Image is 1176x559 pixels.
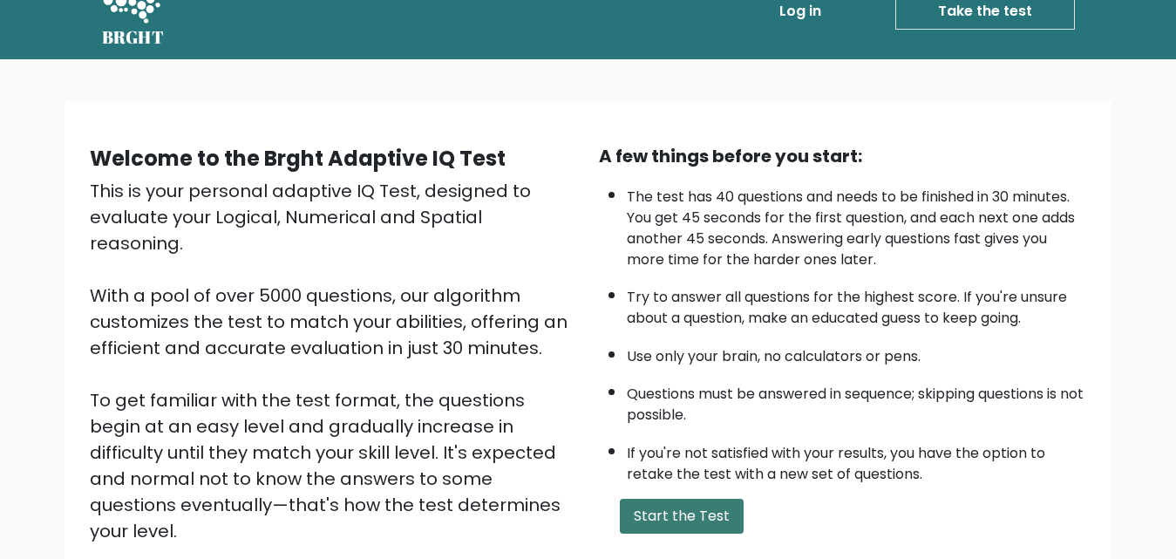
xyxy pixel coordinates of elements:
[102,27,165,48] h5: BRGHT
[627,337,1087,367] li: Use only your brain, no calculators or pens.
[627,178,1087,270] li: The test has 40 questions and needs to be finished in 30 minutes. You get 45 seconds for the firs...
[90,144,506,173] b: Welcome to the Brght Adaptive IQ Test
[627,375,1087,426] li: Questions must be answered in sequence; skipping questions is not possible.
[599,143,1087,169] div: A few things before you start:
[620,499,744,534] button: Start the Test
[627,434,1087,485] li: If you're not satisfied with your results, you have the option to retake the test with a new set ...
[627,278,1087,329] li: Try to answer all questions for the highest score. If you're unsure about a question, make an edu...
